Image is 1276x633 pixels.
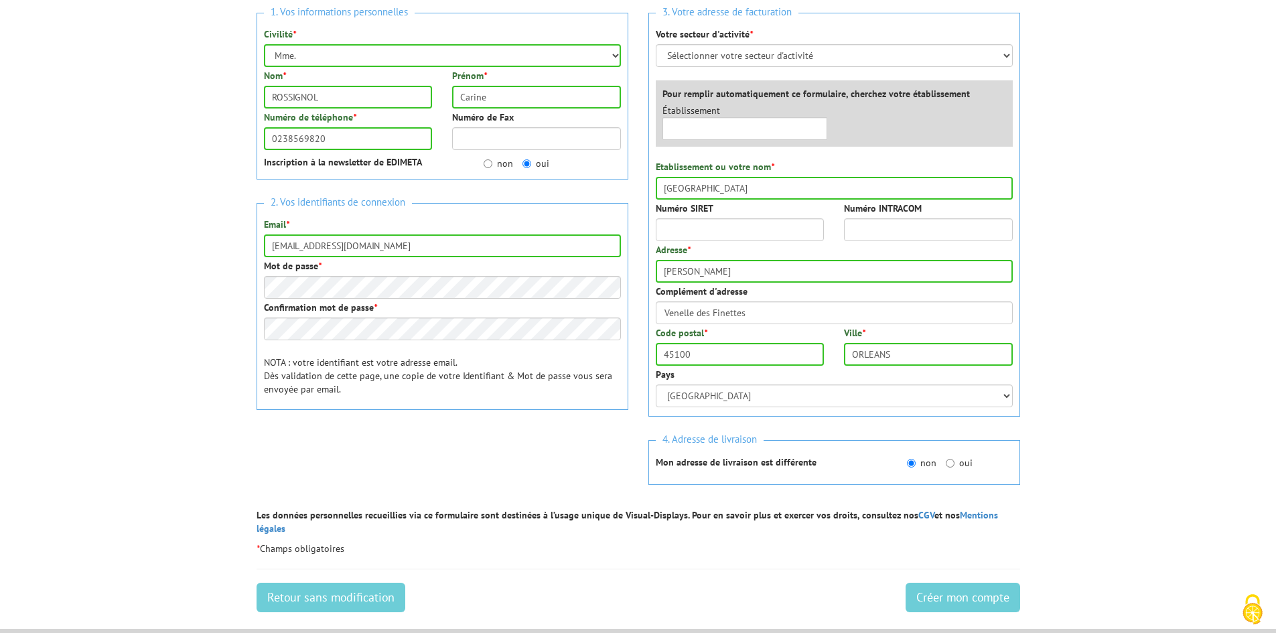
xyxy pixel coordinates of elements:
label: Numéro INTRACOM [844,202,922,215]
label: non [907,456,936,470]
span: 3. Votre adresse de facturation [656,3,798,21]
label: oui [946,456,973,470]
input: oui [522,159,531,168]
label: Pour remplir automatiquement ce formulaire, cherchez votre établissement [662,87,970,100]
label: Code postal [656,326,707,340]
button: Cookies (fenêtre modale) [1229,587,1276,633]
label: Mot de passe [264,259,322,273]
span: 1. Vos informations personnelles [264,3,415,21]
input: non [484,159,492,168]
p: Champs obligatoires [257,542,1020,555]
label: Nom [264,69,286,82]
img: Cookies (fenêtre modale) [1236,593,1269,626]
label: Pays [656,368,675,381]
label: Confirmation mot de passe [264,301,377,314]
input: oui [946,459,954,468]
label: Numéro SIRET [656,202,713,215]
label: Ville [844,326,865,340]
label: Numéro de Fax [452,111,514,124]
p: NOTA : votre identifiant est votre adresse email. Dès validation de cette page, une copie de votr... [264,356,621,396]
a: Retour sans modification [257,583,405,612]
label: Complément d'adresse [656,285,748,298]
label: oui [522,157,549,170]
a: Mentions légales [257,509,998,535]
label: non [484,157,513,170]
strong: Mon adresse de livraison est différente [656,456,817,468]
label: Etablissement ou votre nom [656,160,774,173]
strong: Les données personnelles recueillies via ce formulaire sont destinées à l’usage unique de Visual-... [257,509,998,535]
input: non [907,459,916,468]
iframe: reCAPTCHA [257,433,460,486]
label: Adresse [656,243,691,257]
label: Votre secteur d'activité [656,27,753,41]
div: Établissement [652,104,838,140]
label: Civilité [264,27,296,41]
span: 4. Adresse de livraison [656,431,764,449]
a: CGV [918,509,934,521]
strong: Inscription à la newsletter de EDIMETA [264,156,422,168]
label: Numéro de téléphone [264,111,356,124]
label: Prénom [452,69,487,82]
label: Email [264,218,289,231]
input: Créer mon compte [906,583,1020,612]
span: 2. Vos identifiants de connexion [264,194,412,212]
